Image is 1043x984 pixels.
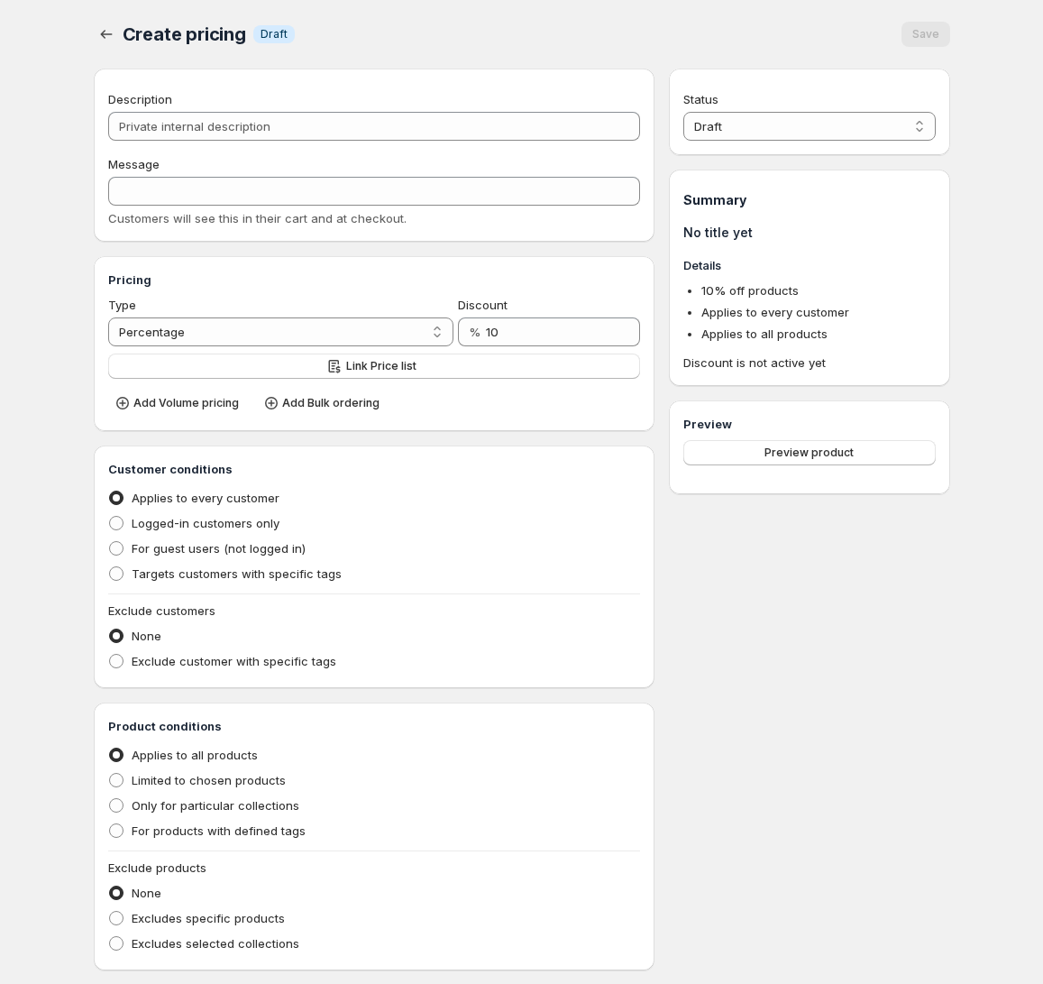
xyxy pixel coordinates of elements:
[132,936,299,951] span: Excludes selected collections
[132,629,161,643] span: None
[132,798,299,813] span: Only for particular collections
[108,92,172,106] span: Description
[132,911,285,925] span: Excludes specific products
[764,446,854,460] span: Preview product
[257,391,390,416] button: Add Bulk ordering
[108,603,215,618] span: Exclude customers
[132,773,286,787] span: Limited to chosen products
[132,823,306,838] span: For products with defined tags
[132,748,258,762] span: Applies to all products
[108,112,641,141] input: Private internal description
[108,717,641,735] h3: Product conditions
[701,283,799,298] span: 10 % off products
[108,460,641,478] h3: Customer conditions
[469,325,480,339] span: %
[132,516,279,530] span: Logged-in customers only
[123,23,246,45] span: Create pricing
[701,305,849,319] span: Applies to every customer
[701,326,828,341] span: Applies to all products
[261,27,288,41] span: Draft
[458,298,508,312] span: Discount
[683,191,935,209] h1: Summary
[282,396,380,410] span: Add Bulk ordering
[132,491,279,505] span: Applies to every customer
[132,654,336,668] span: Exclude customer with specific tags
[108,860,206,875] span: Exclude products
[108,391,250,416] button: Add Volume pricing
[683,354,935,372] span: Discount is not active yet
[132,541,306,556] span: For guest users (not logged in)
[683,415,935,433] h3: Preview
[108,157,160,171] span: Message
[346,359,416,373] span: Link Price list
[108,298,136,312] span: Type
[132,566,342,581] span: Targets customers with specific tags
[133,396,239,410] span: Add Volume pricing
[132,886,161,900] span: None
[683,92,718,106] span: Status
[683,440,935,465] button: Preview product
[108,211,407,225] span: Customers will see this in their cart and at checkout.
[683,224,935,242] h1: No title yet
[683,256,935,274] h3: Details
[108,271,641,289] h3: Pricing
[108,354,641,379] button: Link Price list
